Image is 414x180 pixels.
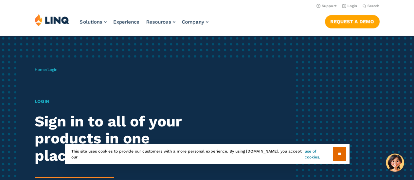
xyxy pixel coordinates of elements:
[146,19,171,25] span: Resources
[342,4,357,8] a: Login
[182,19,208,25] a: Company
[80,14,208,35] nav: Primary Navigation
[80,19,102,25] span: Solutions
[325,15,380,28] a: Request a Demo
[305,148,333,160] a: use of cookies.
[363,4,380,8] button: Open Search Bar
[35,14,69,26] img: LINQ | K‑12 Software
[65,144,350,164] div: This site uses cookies to provide our customers with a more personal experience. By using [DOMAIN...
[113,19,140,25] a: Experience
[325,14,380,28] nav: Button Navigation
[35,67,46,72] a: Home
[146,19,175,25] a: Resources
[368,4,380,8] span: Search
[47,67,57,72] span: Login
[80,19,107,25] a: Solutions
[386,154,404,172] button: Hello, have a question? Let’s chat.
[35,67,57,72] span: /
[182,19,204,25] span: Company
[35,98,194,105] h1: Login
[316,4,337,8] a: Support
[35,113,194,165] h2: Sign in to all of your products in one place.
